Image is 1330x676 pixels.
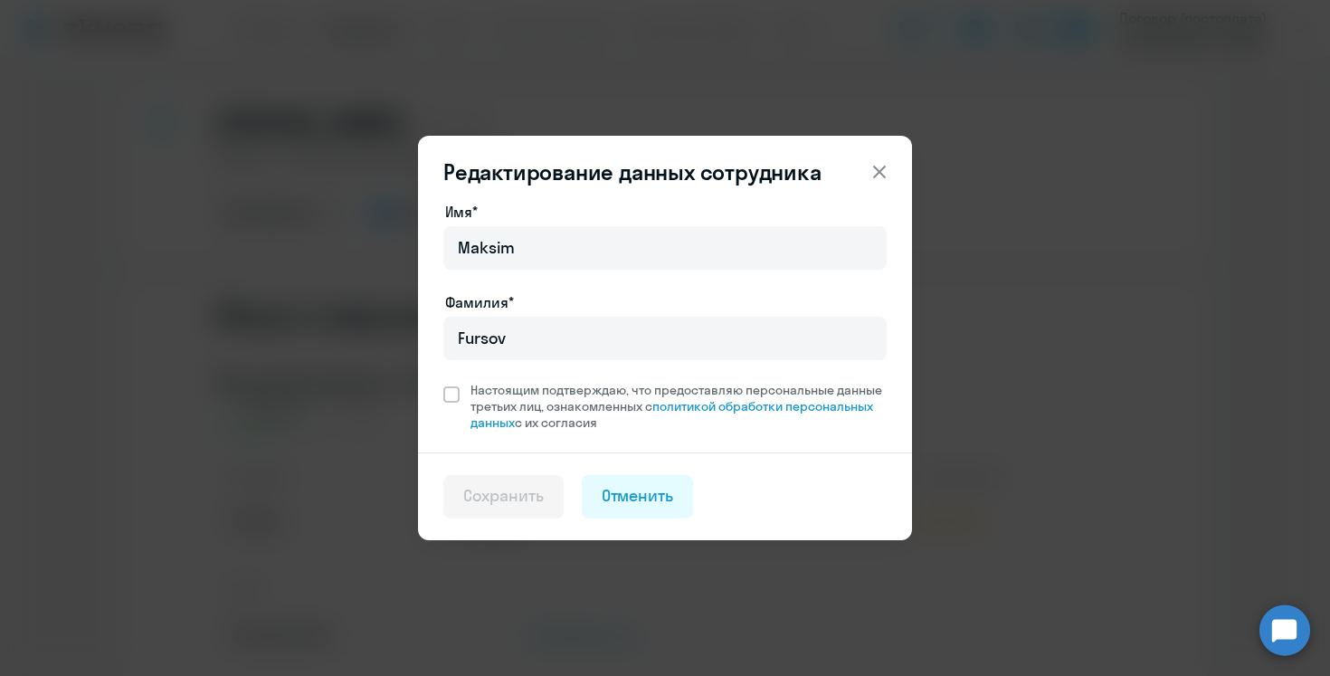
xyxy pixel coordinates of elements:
[470,398,873,431] a: политикой обработки персональных данных
[470,382,887,431] span: Настоящим подтверждаю, что предоставляю персональные данные третьих лиц, ознакомленных с с их сог...
[443,475,564,519] button: Сохранить
[582,475,694,519] button: Отменить
[418,157,912,186] header: Редактирование данных сотрудника
[602,484,674,508] div: Отменить
[445,291,514,313] label: Фамилия*
[463,484,544,508] div: Сохранить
